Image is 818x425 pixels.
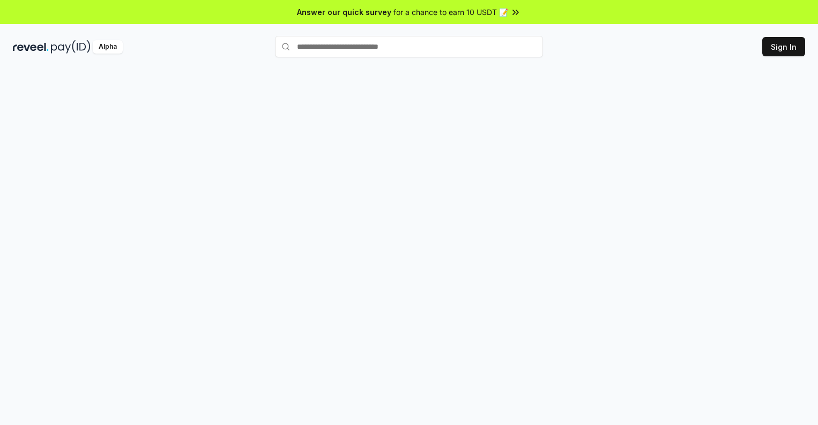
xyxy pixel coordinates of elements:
[393,6,508,18] span: for a chance to earn 10 USDT 📝
[13,40,49,54] img: reveel_dark
[297,6,391,18] span: Answer our quick survey
[762,37,805,56] button: Sign In
[93,40,123,54] div: Alpha
[51,40,91,54] img: pay_id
